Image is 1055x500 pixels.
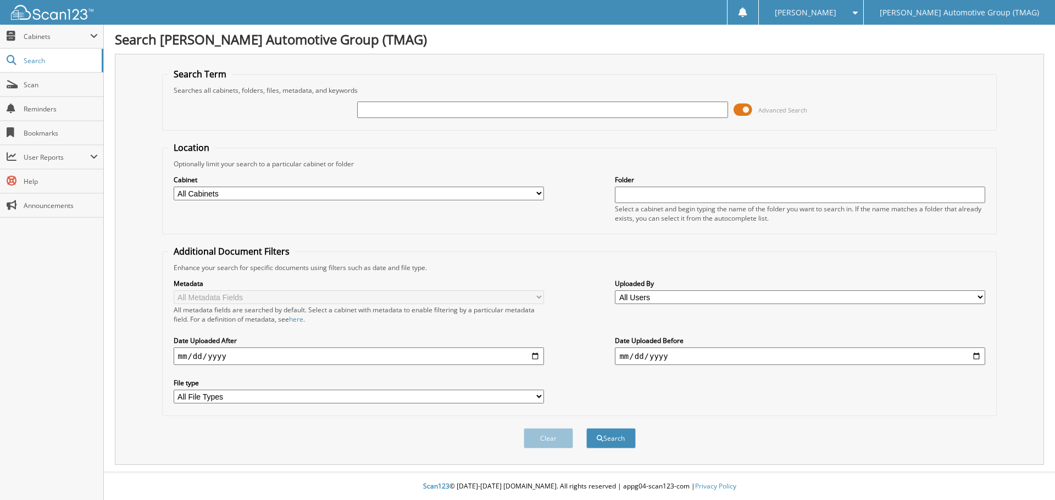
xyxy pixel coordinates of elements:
legend: Search Term [168,68,232,80]
span: Scan123 [423,481,449,491]
input: end [615,347,985,365]
span: Reminders [24,104,98,114]
span: Search [24,56,96,65]
img: scan123-logo-white.svg [11,5,93,20]
input: start [174,347,544,365]
span: Scan [24,80,98,89]
span: [PERSON_NAME] [775,9,836,16]
div: Select a cabinet and begin typing the name of the folder you want to search in. If the name match... [615,204,985,223]
label: Folder [615,175,985,184]
label: Metadata [174,279,544,288]
label: Date Uploaded After [174,336,544,345]
span: Cabinets [24,32,90,41]
span: Advanced Search [758,106,807,114]
span: Announcements [24,201,98,210]
div: Enhance your search for specific documents using filters such as date and file type. [168,263,991,272]
a: here [289,314,303,324]
button: Search [586,428,636,448]
div: Searches all cabinets, folders, files, metadata, and keywords [168,86,991,95]
legend: Location [168,142,215,154]
label: Date Uploaded Before [615,336,985,345]
div: All metadata fields are searched by default. Select a cabinet with metadata to enable filtering b... [174,305,544,324]
div: © [DATE]-[DATE] [DOMAIN_NAME]. All rights reserved | appg04-scan123-com | [104,473,1055,500]
h1: Search [PERSON_NAME] Automotive Group (TMAG) [115,30,1044,48]
legend: Additional Document Filters [168,245,295,257]
div: Optionally limit your search to a particular cabinet or folder [168,159,991,168]
span: [PERSON_NAME] Automotive Group (TMAG) [880,9,1039,16]
span: Bookmarks [24,128,98,138]
label: Cabinet [174,175,544,184]
button: Clear [524,428,573,448]
span: Help [24,177,98,186]
span: User Reports [24,153,90,162]
label: File type [174,378,544,387]
label: Uploaded By [615,279,985,288]
a: Privacy Policy [695,481,736,491]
